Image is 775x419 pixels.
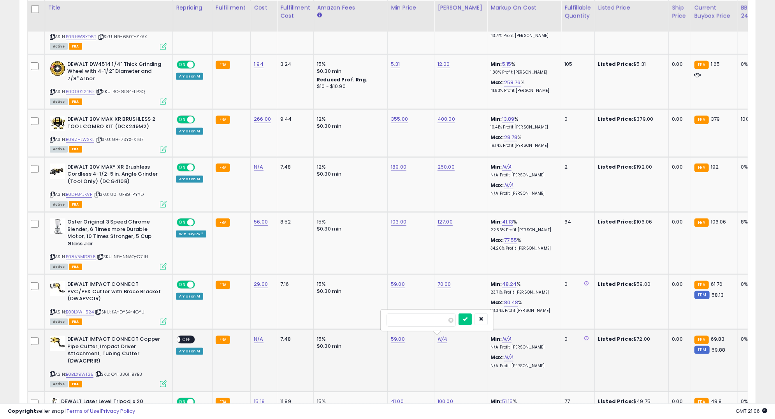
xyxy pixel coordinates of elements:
[490,236,504,244] b: Max:
[69,43,82,50] span: FBA
[490,163,502,171] b: Min:
[712,346,726,354] span: 59.88
[67,407,100,415] a: Terms of Use
[317,4,384,12] div: Amazon Fees
[93,191,144,197] span: | SKU: U0-UFBG-PYYD
[694,164,709,172] small: FBA
[194,282,206,288] span: OFF
[177,116,187,123] span: ON
[50,218,167,269] div: ASIN:
[672,116,685,123] div: 0.00
[280,281,308,288] div: 7.16
[694,346,710,354] small: FBM
[254,280,268,288] a: 29.00
[564,61,589,68] div: 105
[280,164,308,171] div: 7.48
[176,348,203,355] div: Amazon AI
[490,33,555,39] p: 43.71% Profit [PERSON_NAME]
[438,335,447,343] a: N/A
[50,264,68,270] span: All listings currently available for purchase on Amazon
[66,309,94,315] a: B0BLXWH524
[490,191,555,196] p: N/A Profit [PERSON_NAME]
[490,79,555,93] div: %
[8,408,135,415] div: seller snap | |
[317,68,381,75] div: $0.30 min
[564,336,589,343] div: 0
[50,336,167,386] div: ASIN:
[254,218,268,226] a: 56.00
[254,163,263,171] a: N/A
[598,218,663,225] div: $106.06
[490,60,502,68] b: Min:
[50,61,167,104] div: ASIN:
[672,61,685,68] div: 0.00
[490,218,502,225] b: Min:
[96,88,145,95] span: | SKU: RO-8L84-LPGQ
[317,336,381,343] div: 15%
[280,4,310,20] div: Fulfillment Cost
[490,345,555,350] p: N/A Profit [PERSON_NAME]
[391,335,405,343] a: 59.00
[48,4,169,12] div: Title
[177,219,187,226] span: ON
[490,218,555,233] div: %
[317,281,381,288] div: 15%
[598,281,663,288] div: $59.00
[176,176,203,183] div: Amazon AI
[502,163,511,171] a: N/A
[177,164,187,171] span: ON
[317,218,381,225] div: 15%
[317,343,381,350] div: $0.30 min
[672,336,685,343] div: 0.00
[490,280,502,288] b: Min:
[438,218,453,226] a: 127.00
[216,281,230,289] small: FBA
[216,164,230,172] small: FBA
[504,354,513,361] a: N/A
[504,181,513,189] a: N/A
[67,218,162,249] b: Oster Original 3 Speed Chrome Blender, 6 Times more Durable Motor, 10 Times Stronger, 5 Cup Glass...
[502,115,515,123] a: 13.89
[391,218,406,226] a: 103.00
[95,136,144,143] span: | SKU: GH-7SYX-XT67
[694,61,709,69] small: FBA
[254,60,264,68] a: 1.94
[50,116,65,131] img: 41g0gHxndfL._SL40_.jpg
[66,33,96,40] a: B09HW8XD6T
[438,280,451,288] a: 70.00
[598,116,663,123] div: $379.00
[741,116,767,123] div: 100%
[97,33,147,40] span: | SKU: N9-650T-ZKAX
[598,115,633,123] b: Listed Price:
[194,116,206,123] span: OFF
[672,218,685,225] div: 0.00
[490,281,555,295] div: %
[736,407,767,415] span: 2025-09-8 21:06 GMT
[67,281,162,305] b: DEWALT IMPACT CONNECT PVC/PEX Cutter with Brace Bracket (DWAPVCIR)
[66,191,92,198] a: B0DF84JKVF
[67,164,162,187] b: DEWALT 20V MAX* XR Brushless Cordless 4-1/2-5 in. Angle Grinder (Tool Only) (DCG410B)
[391,280,405,288] a: 59.00
[490,173,555,178] p: N/A Profit [PERSON_NAME]
[67,116,162,132] b: DEWALT 20V MAX XR BRUSHLESS 2 TOOL COMBO KIT (DCK249M2)
[67,336,162,366] b: DEWALT IMPACT CONNECT Copper Pipe Cutter, Impact Driver Attachment, Tubing Cutter (DWACPRIR)
[176,293,203,300] div: Amazon AI
[50,381,68,387] span: All listings currently available for purchase on Amazon
[711,60,720,68] span: 1.65
[490,181,504,189] b: Max:
[180,336,193,343] span: OFF
[741,336,767,343] div: 0%
[280,116,308,123] div: 9.44
[694,116,709,124] small: FBA
[97,254,148,260] span: | SKU: N9-NNAQ-C7JH
[50,164,65,179] img: 31NqdgmGQqL._SL40_.jpg
[317,225,381,232] div: $0.30 min
[216,61,230,69] small: FBA
[50,99,68,105] span: All listings currently available for purchase on Amazon
[712,291,724,299] span: 58.13
[741,4,770,20] div: BB Share 24h.
[487,0,561,31] th: The percentage added to the cost of goods (COGS) that forms the calculator for Min & Max prices.
[490,299,555,313] div: %
[280,218,308,225] div: 8.52
[564,4,591,20] div: Fulfillable Quantity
